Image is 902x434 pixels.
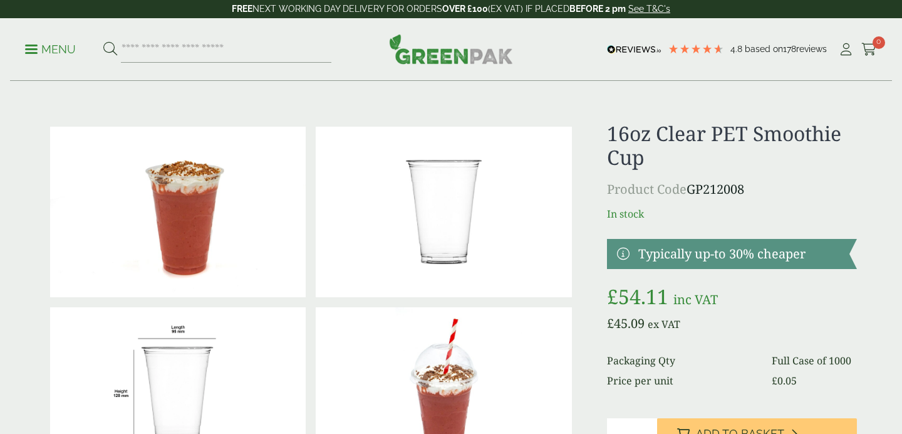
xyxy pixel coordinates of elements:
[673,291,718,308] span: inc VAT
[838,43,854,56] i: My Account
[772,374,777,388] span: £
[607,206,857,221] p: In stock
[25,42,76,55] a: Menu
[628,4,670,14] a: See T&C's
[796,44,827,54] span: reviews
[607,315,614,332] span: £
[50,127,306,297] img: 16oz PET Smoothie Cup With Strawberry Milkshake And Cream
[730,44,745,54] span: 4.8
[607,45,661,54] img: REVIEWS.io
[668,43,724,55] div: 4.78 Stars
[232,4,252,14] strong: FREE
[861,40,877,59] a: 0
[873,36,885,49] span: 0
[783,44,796,54] span: 178
[607,315,645,332] bdi: 45.09
[772,353,857,368] dd: Full Case of 1000
[607,353,757,368] dt: Packaging Qty
[607,122,857,170] h1: 16oz Clear PET Smoothie Cup
[607,283,618,310] span: £
[648,317,680,331] span: ex VAT
[772,374,797,388] bdi: 0.05
[607,180,857,199] p: GP212008
[389,34,513,64] img: GreenPak Supplies
[607,283,668,310] bdi: 54.11
[607,181,687,198] span: Product Code
[745,44,783,54] span: Based on
[316,127,571,297] img: 16oz Clear PET Smoothie Cup 0
[861,43,877,56] i: Cart
[607,373,757,388] dt: Price per unit
[442,4,488,14] strong: OVER £100
[569,4,626,14] strong: BEFORE 2 pm
[25,42,76,57] p: Menu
